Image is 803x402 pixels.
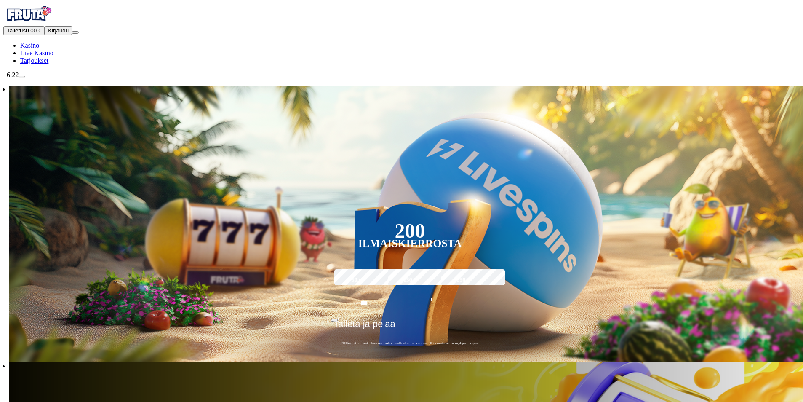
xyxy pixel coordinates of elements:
[20,42,39,49] a: diamond iconKasino
[395,226,425,236] div: 200
[439,268,488,292] label: 250 €
[20,42,39,49] span: Kasino
[333,319,395,335] span: Talleta ja pelaa
[3,3,54,24] img: Fruta
[20,49,53,56] span: Live Kasino
[331,341,489,346] span: 200 kierrätysvapaata ilmaiskierrosta ensitalletuksen yhteydessä. 50 kierrosta per päivä, 4 päivän...
[3,71,19,78] span: 16:22
[72,31,79,34] button: menu
[20,49,53,56] a: poker-chip iconLive Kasino
[358,239,462,249] div: Ilmaiskierrosta
[26,27,41,34] span: 0.00 €
[3,26,45,35] button: Talletusplus icon0.00 €
[3,3,800,64] nav: Primary
[7,27,26,34] span: Talletus
[332,268,381,292] label: 50 €
[20,57,48,64] span: Tarjoukset
[3,19,54,26] a: Fruta
[338,316,340,321] span: €
[431,296,433,304] span: €
[45,26,72,35] button: Kirjaudu
[19,76,25,78] button: live-chat
[20,57,48,64] a: gift-inverted iconTarjoukset
[386,268,435,292] label: 150 €
[48,27,69,34] span: Kirjaudu
[331,318,489,336] button: Talleta ja pelaa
